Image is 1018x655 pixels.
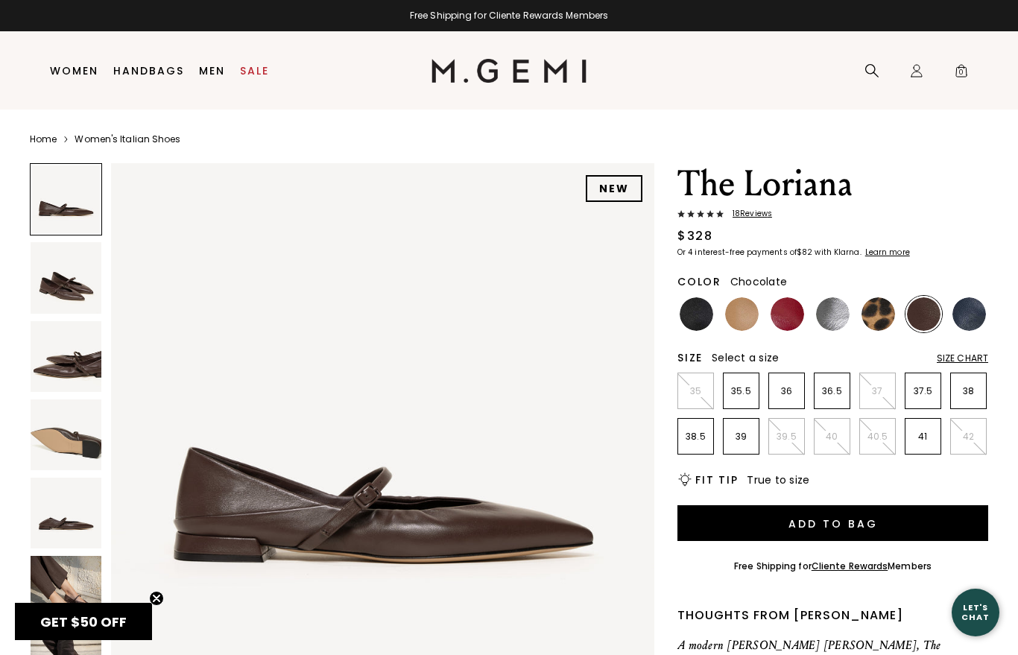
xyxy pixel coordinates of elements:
[31,556,101,627] img: The Loriana
[816,297,850,331] img: Gunmetal
[113,65,184,77] a: Handbags
[695,474,738,486] h2: Fit Tip
[31,242,101,313] img: The Loriana
[812,560,888,572] a: Cliente Rewards
[677,505,988,541] button: Add to Bag
[199,65,225,77] a: Men
[30,133,57,145] a: Home
[677,247,797,258] klarna-placement-style-body: Or 4 interest-free payments of
[860,431,895,443] p: 40.5
[954,66,969,81] span: 0
[730,274,787,289] span: Chocolate
[952,603,999,621] div: Let's Chat
[677,607,988,624] div: Thoughts from [PERSON_NAME]
[797,247,812,258] klarna-placement-style-amount: $82
[952,297,986,331] img: Navy
[747,472,809,487] span: True to size
[677,276,721,288] h2: Color
[861,297,895,331] img: Leopard
[31,321,101,392] img: The Loriana
[951,385,986,397] p: 38
[769,385,804,397] p: 36
[724,431,759,443] p: 39
[31,478,101,548] img: The Loriana
[712,350,779,365] span: Select a size
[724,385,759,397] p: 35.5
[677,352,703,364] h2: Size
[40,613,127,631] span: GET $50 OFF
[905,431,940,443] p: 41
[769,431,804,443] p: 39.5
[864,248,910,257] a: Learn more
[431,59,587,83] img: M.Gemi
[680,297,713,331] img: Black
[586,175,642,202] div: NEW
[907,297,940,331] img: Chocolate
[725,297,759,331] img: Light Tan
[771,297,804,331] img: Dark Red
[677,163,988,205] h1: The Loriana
[678,385,713,397] p: 35
[951,431,986,443] p: 42
[240,65,269,77] a: Sale
[31,399,101,470] img: The Loriana
[149,591,164,606] button: Close teaser
[677,227,712,245] div: $328
[15,603,152,640] div: GET $50 OFFClose teaser
[734,560,932,572] div: Free Shipping for Members
[815,431,850,443] p: 40
[724,209,772,218] span: 18 Review s
[677,209,988,221] a: 18Reviews
[937,352,988,364] div: Size Chart
[50,65,98,77] a: Women
[905,385,940,397] p: 37.5
[815,247,863,258] klarna-placement-style-body: with Klarna
[75,133,180,145] a: Women's Italian Shoes
[865,247,910,258] klarna-placement-style-cta: Learn more
[860,385,895,397] p: 37
[815,385,850,397] p: 36.5
[678,431,713,443] p: 38.5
